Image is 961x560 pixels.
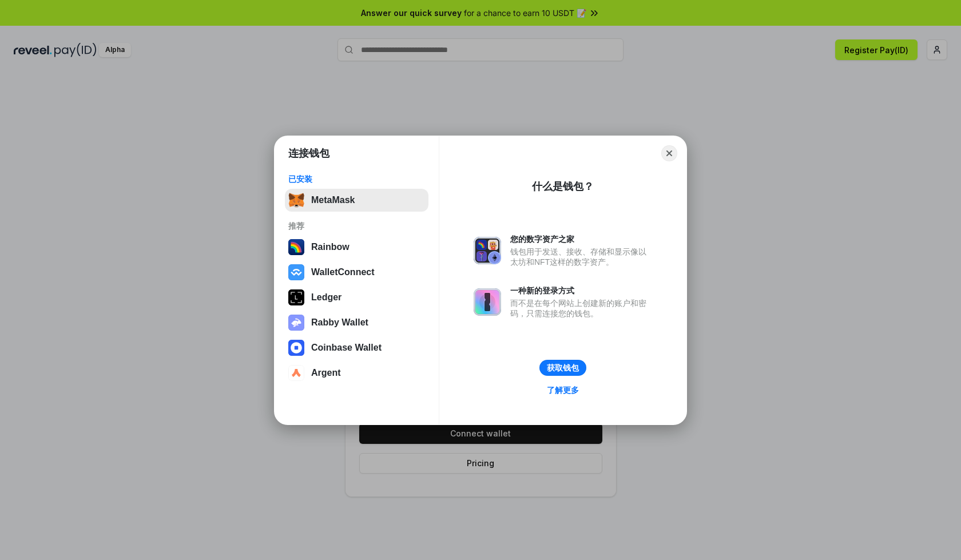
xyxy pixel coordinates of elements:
[311,242,350,252] div: Rainbow
[311,368,341,378] div: Argent
[547,385,579,395] div: 了解更多
[311,292,341,303] div: Ledger
[288,264,304,280] img: svg+xml,%3Csvg%20width%3D%2228%22%20height%3D%2228%22%20viewBox%3D%220%200%2028%2028%22%20fill%3D...
[285,261,428,284] button: WalletConnect
[540,383,586,398] a: 了解更多
[288,174,425,184] div: 已安装
[288,315,304,331] img: svg+xml,%3Csvg%20xmlns%3D%22http%3A%2F%2Fwww.w3.org%2F2000%2Fsvg%22%20fill%3D%22none%22%20viewBox...
[311,317,368,328] div: Rabby Wallet
[288,340,304,356] img: svg+xml,%3Csvg%20width%3D%2228%22%20height%3D%2228%22%20viewBox%3D%220%200%2028%2028%22%20fill%3D...
[510,285,652,296] div: 一种新的登录方式
[288,239,304,255] img: svg+xml,%3Csvg%20width%3D%22120%22%20height%3D%22120%22%20viewBox%3D%220%200%20120%20120%22%20fil...
[311,343,382,353] div: Coinbase Wallet
[311,267,375,277] div: WalletConnect
[532,180,594,193] div: 什么是钱包？
[311,195,355,205] div: MetaMask
[288,365,304,381] img: svg+xml,%3Csvg%20width%3D%2228%22%20height%3D%2228%22%20viewBox%3D%220%200%2028%2028%22%20fill%3D...
[547,363,579,373] div: 获取钱包
[661,145,677,161] button: Close
[288,146,329,160] h1: 连接钱包
[288,289,304,305] img: svg+xml,%3Csvg%20xmlns%3D%22http%3A%2F%2Fwww.w3.org%2F2000%2Fsvg%22%20width%3D%2228%22%20height%3...
[510,234,652,244] div: 您的数字资产之家
[285,286,428,309] button: Ledger
[474,237,501,264] img: svg+xml,%3Csvg%20xmlns%3D%22http%3A%2F%2Fwww.w3.org%2F2000%2Fsvg%22%20fill%3D%22none%22%20viewBox...
[285,336,428,359] button: Coinbase Wallet
[539,360,586,376] button: 获取钱包
[474,288,501,316] img: svg+xml,%3Csvg%20xmlns%3D%22http%3A%2F%2Fwww.w3.org%2F2000%2Fsvg%22%20fill%3D%22none%22%20viewBox...
[288,221,425,231] div: 推荐
[285,362,428,384] button: Argent
[285,236,428,259] button: Rainbow
[285,189,428,212] button: MetaMask
[285,311,428,334] button: Rabby Wallet
[288,192,304,208] img: svg+xml,%3Csvg%20fill%3D%22none%22%20height%3D%2233%22%20viewBox%3D%220%200%2035%2033%22%20width%...
[510,298,652,319] div: 而不是在每个网站上创建新的账户和密码，只需连接您的钱包。
[510,247,652,267] div: 钱包用于发送、接收、存储和显示像以太坊和NFT这样的数字资产。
